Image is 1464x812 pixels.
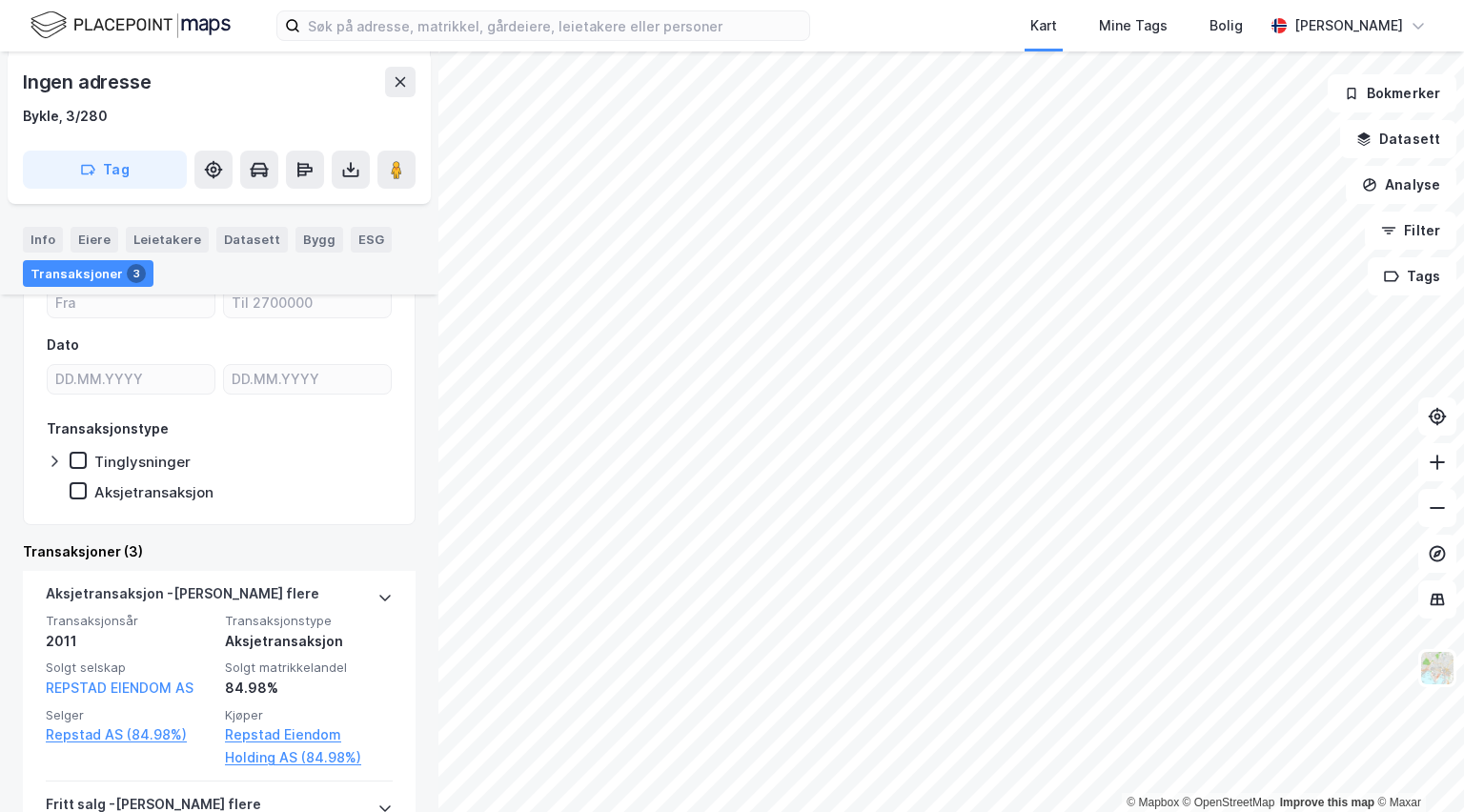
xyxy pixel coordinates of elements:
span: Transaksjonsår [46,613,213,629]
div: Bolig [1210,14,1243,37]
div: 3 [127,263,146,282]
img: Z [1419,650,1455,686]
button: Bokmerker [1328,74,1456,112]
button: Tags [1368,257,1456,295]
div: ESG [351,227,392,252]
div: Datasett [216,227,288,252]
div: Aksjetransaksjon [94,483,213,501]
div: Info [23,227,63,252]
span: Kjøper [225,707,393,723]
a: Mapbox [1127,796,1179,809]
div: Eiere [71,227,118,252]
a: Repstad Eiendom Holding AS (84.98%) [225,723,393,769]
div: 2011 [46,630,213,653]
div: Mine Tags [1099,14,1168,37]
input: Til 2700000 [224,289,391,317]
input: DD.MM.YYYY [224,365,391,394]
div: Transaksjonstype [47,417,169,440]
button: Datasett [1340,120,1456,158]
div: Bygg [295,227,343,252]
span: Solgt matrikkelandel [225,660,393,676]
span: Solgt selskap [46,660,213,676]
span: Selger [46,707,213,723]
div: Dato [47,334,79,356]
div: Tinglysninger [94,453,191,471]
div: Ingen adresse [23,67,154,97]
button: Analyse [1346,166,1456,204]
div: Aksjetransaksjon [225,630,393,653]
div: Leietakere [126,227,209,252]
button: Tag [23,151,187,189]
div: Aksjetransaksjon - [PERSON_NAME] flere [46,582,319,613]
div: Kontrollprogram for chat [1369,721,1464,812]
div: Kart [1030,14,1057,37]
div: Transaksjoner [23,259,153,286]
div: Transaksjoner (3) [23,540,416,563]
div: [PERSON_NAME] [1294,14,1403,37]
img: logo.f888ab2527a4732fd821a326f86c7f29.svg [30,9,231,42]
div: 84.98% [225,677,393,700]
span: Transaksjonstype [225,613,393,629]
button: Filter [1365,212,1456,250]
input: DD.MM.YYYY [48,365,214,394]
a: REPSTAD EIENDOM AS [46,680,193,696]
a: Improve this map [1280,796,1374,809]
a: Repstad AS (84.98%) [46,723,213,746]
div: Bykle, 3/280 [23,105,108,128]
input: Fra [48,289,214,317]
a: OpenStreetMap [1183,796,1275,809]
iframe: Chat Widget [1369,721,1464,812]
input: Søk på adresse, matrikkel, gårdeiere, leietakere eller personer [300,11,809,40]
